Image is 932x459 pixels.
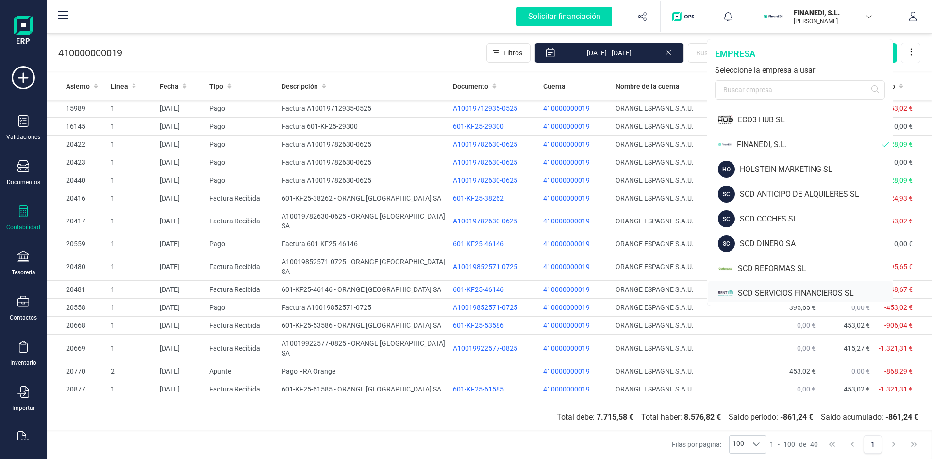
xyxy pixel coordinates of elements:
[851,367,870,375] span: 0,00 €
[715,65,885,76] div: Seleccione la empresa a usar
[107,335,156,362] td: 1
[66,82,90,91] span: Asiento
[205,207,278,235] td: Factura Recibida
[14,16,33,47] img: Logo Finanedi
[47,362,107,380] td: 20770
[486,43,531,63] button: Filtros
[905,435,923,454] button: Last Page
[543,140,590,148] span: 410000000019
[453,193,535,203] div: 601-KF25-38262
[894,240,913,248] span: 0,00 €
[47,380,107,398] td: 20877
[886,140,913,148] span: 228,09 €
[453,303,535,312] div: A10019852571-0725
[666,1,704,32] button: Logo de OPS
[894,158,913,166] span: 0,00 €
[47,189,107,207] td: 20416
[612,317,765,335] td: ORANGE ESPAGNE S.A.U.
[278,281,449,299] td: 601-KF25-46146 - ORANGE [GEOGRAPHIC_DATA] SA
[763,6,784,27] img: FI
[715,80,885,100] input: Buscar empresa
[12,269,35,276] div: Tesorería
[612,118,765,136] td: ORANGE ESPAGNE S.A.U.
[107,299,156,317] td: 1
[205,136,278,153] td: Pago
[616,82,680,91] span: Nombre de la cuenta
[612,153,765,171] td: ORANGE ESPAGNE S.A.U.
[156,398,205,426] td: [DATE]
[47,171,107,189] td: 20440
[718,161,735,178] div: HO
[107,153,156,171] td: 1
[278,118,449,136] td: Factura 601-KF25-29300
[612,253,765,281] td: ORANGE ESPAGNE S.A.U.
[770,440,774,449] span: 1
[884,435,903,454] button: Next Page
[543,104,590,112] span: 410000000019
[718,186,735,203] div: SC
[612,100,765,118] td: ORANGE ESPAGNE S.A.U.
[737,139,882,151] div: FINANEDI, S.L.
[453,285,535,294] div: 601-KF25-46146
[543,82,566,91] span: Cuenta
[205,153,278,171] td: Pago
[543,304,590,311] span: 410000000019
[612,281,765,299] td: ORANGE ESPAGNE S.A.U.
[156,380,205,398] td: [DATE]
[453,321,535,330] div: 601-KF25-53586
[783,440,795,449] span: 100
[453,239,535,249] div: 601-KF25-46146
[205,281,278,299] td: Factura Recibida
[612,171,765,189] td: ORANGE ESPAGNE S.A.U.
[799,440,806,449] span: de
[453,82,488,91] span: Documento
[205,171,278,189] td: Pago
[278,299,449,317] td: Factura A10019852571-0725
[637,411,725,423] span: Total haber:
[278,235,449,253] td: Factura 601-KF25-46146
[688,43,828,63] input: Buscar
[10,359,36,367] div: Inventario
[107,171,156,189] td: 1
[47,317,107,335] td: 20668
[160,82,179,91] span: Fecha
[740,164,893,175] div: HOLSTEIN MARKETING SL
[612,362,765,380] td: ORANGE ESPAGNE S.A.U.
[543,263,590,271] span: 410000000019
[205,398,278,426] td: Factura Recibida
[738,263,893,274] div: SCD REFORMAS SL
[47,136,107,153] td: 20422
[543,158,590,166] span: 410000000019
[844,385,870,393] span: 453,02 €
[156,299,205,317] td: [DATE]
[797,344,815,352] span: 0,00 €
[543,217,590,225] span: 410000000019
[205,100,278,118] td: Pago
[205,189,278,207] td: Factura Recibida
[107,317,156,335] td: 1
[205,118,278,136] td: Pago
[12,404,35,412] div: Importar
[47,299,107,317] td: 20558
[107,207,156,235] td: 1
[810,440,818,449] span: 40
[894,122,913,130] span: 0,00 €
[107,136,156,153] td: 1
[205,253,278,281] td: Factura Recibida
[156,207,205,235] td: [DATE]
[884,104,913,112] span: -453,02 €
[740,213,893,225] div: SCD COCHES SL
[278,362,449,380] td: Pago FRA Orange
[453,262,535,272] div: A10019852571-0725
[797,322,815,329] span: 0,00 €
[543,122,590,130] span: 410000000019
[794,17,871,25] p: [PERSON_NAME]
[205,380,278,398] td: Factura Recibida
[844,322,870,329] span: 453,02 €
[453,121,535,131] div: 601-KF25-29300
[817,411,922,423] span: Saldo acumulado:
[794,8,871,17] p: FINANEDI, S.L.
[47,153,107,171] td: 20423
[453,139,535,149] div: A10019782630-0625
[10,314,37,322] div: Contactos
